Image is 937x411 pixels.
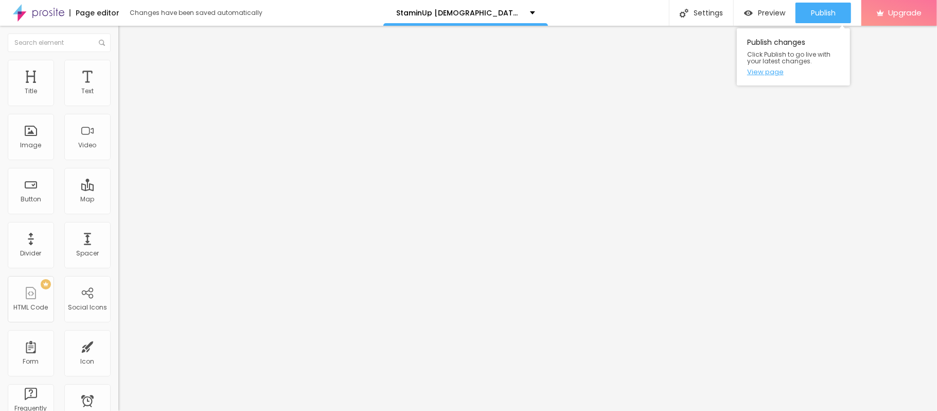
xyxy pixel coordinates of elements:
input: Search element [8,33,111,52]
div: Image [21,142,42,149]
img: view-1.svg [744,9,753,18]
button: Publish [795,3,851,23]
a: View page [747,68,840,75]
div: Icon [81,358,95,365]
div: Map [81,196,95,203]
div: Form [23,358,39,365]
div: Button [21,196,41,203]
iframe: Editor [118,26,937,411]
p: StaminUp [DEMOGRAPHIC_DATA][MEDICAL_DATA] Gummies [396,9,522,16]
div: Title [25,88,37,95]
div: Page editor [69,9,119,16]
div: Changes have been saved automatically [130,10,262,16]
span: Click Publish to go live with your latest changes. [747,51,840,64]
div: Spacer [76,250,99,257]
span: Publish [811,9,836,17]
div: Social Icons [68,304,107,311]
div: HTML Code [14,304,48,311]
img: Icone [680,9,688,18]
span: Preview [758,9,785,17]
button: Preview [734,3,795,23]
div: Publish changes [737,28,850,85]
div: Video [79,142,97,149]
div: Text [81,88,94,95]
img: Icone [99,40,105,46]
div: Divider [21,250,42,257]
span: Upgrade [888,8,922,17]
